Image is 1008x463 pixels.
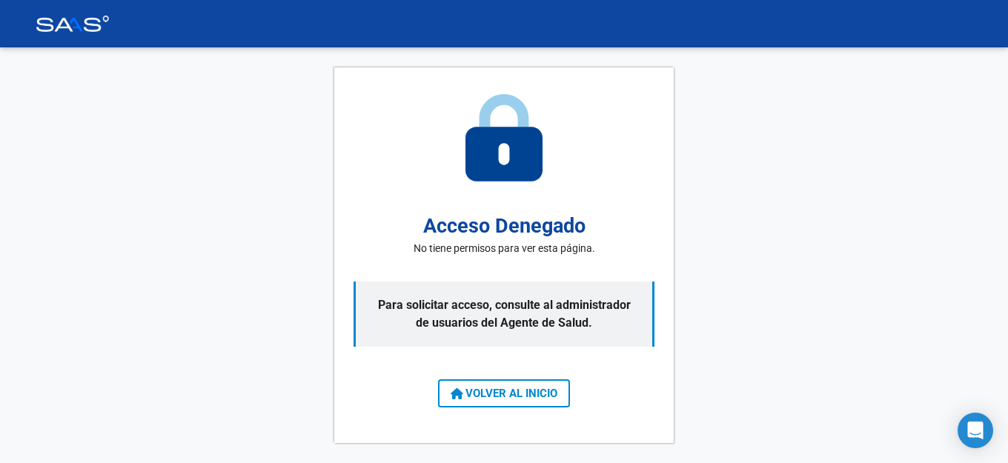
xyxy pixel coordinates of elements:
[465,94,543,181] img: access-denied
[438,379,570,407] button: VOLVER AL INICIO
[36,16,110,32] img: Logo SAAS
[423,211,586,242] h2: Acceso Denegado
[451,387,557,400] span: VOLVER AL INICIO
[414,241,595,256] p: No tiene permisos para ver esta página.
[354,282,654,347] p: Para solicitar acceso, consulte al administrador de usuarios del Agente de Salud.
[958,413,993,448] div: Open Intercom Messenger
